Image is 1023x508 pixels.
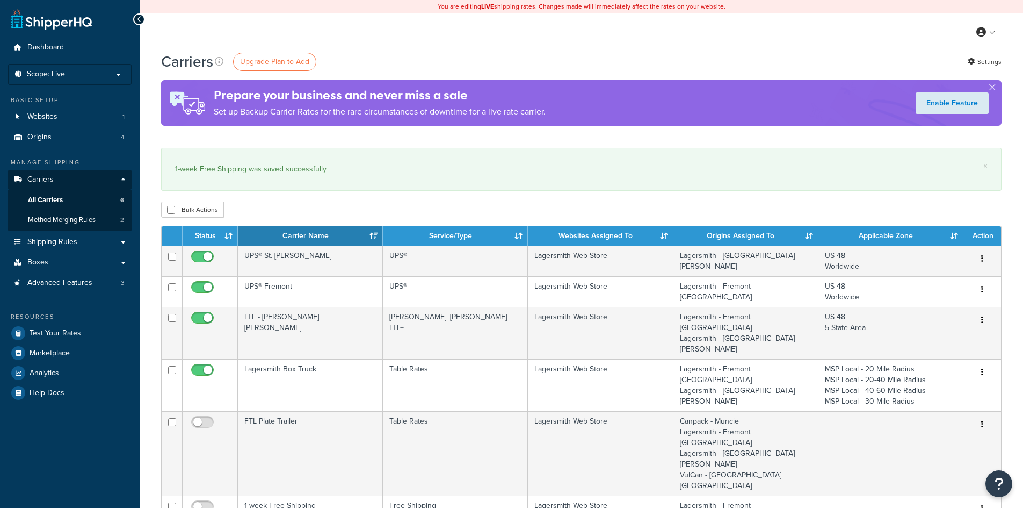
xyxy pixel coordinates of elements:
span: Boxes [27,258,48,267]
td: Lagersmith - [GEOGRAPHIC_DATA][PERSON_NAME] [673,246,818,276]
th: Carrier Name: activate to sort column ascending [238,226,383,246]
td: LTL - [PERSON_NAME] + [PERSON_NAME] [238,307,383,359]
span: 1 [122,112,125,121]
div: Manage Shipping [8,158,132,167]
th: Status: activate to sort column ascending [183,226,238,246]
td: UPS® [383,276,528,307]
span: Upgrade Plan to Add [240,56,309,67]
li: Origins [8,127,132,147]
span: Test Your Rates [30,329,81,338]
li: Method Merging Rules [8,210,132,230]
li: Websites [8,107,132,127]
a: Enable Feature [916,92,989,114]
span: 2 [120,216,124,225]
td: FTL Plate Trailer [238,411,383,496]
a: Carriers [8,170,132,190]
a: Advanced Features 3 [8,273,132,293]
td: Canpack - Muncie Lagersmith - Fremont [GEOGRAPHIC_DATA] Lagersmith - [GEOGRAPHIC_DATA][PERSON_NAM... [673,411,818,496]
a: Websites 1 [8,107,132,127]
td: Lagersmith - Fremont [GEOGRAPHIC_DATA] Lagersmith - [GEOGRAPHIC_DATA][PERSON_NAME] [673,307,818,359]
span: 6 [120,196,124,205]
span: Marketplace [30,349,70,358]
span: 4 [121,133,125,142]
li: Carriers [8,170,132,231]
a: Test Your Rates [8,324,132,343]
td: US 48 Worldwide [818,246,963,276]
a: Boxes [8,253,132,273]
div: 1-week Free Shipping was saved successfully [175,162,988,177]
td: Lagersmith - Fremont [GEOGRAPHIC_DATA] [673,276,818,307]
a: ShipperHQ Home [11,8,92,30]
a: Method Merging Rules 2 [8,210,132,230]
a: All Carriers 6 [8,190,132,210]
div: Resources [8,312,132,321]
li: Advanced Features [8,273,132,293]
td: Lagersmith Web Store [528,307,673,359]
td: Lagersmith - Fremont [GEOGRAPHIC_DATA] Lagersmith - [GEOGRAPHIC_DATA][PERSON_NAME] [673,359,818,411]
span: Websites [27,112,57,121]
td: Table Rates [383,359,528,411]
a: Origins 4 [8,127,132,147]
a: Dashboard [8,38,132,58]
span: Advanced Features [27,278,92,288]
h4: Prepare your business and never miss a sale [214,87,546,104]
span: Scope: Live [27,70,65,79]
td: UPS® St. [PERSON_NAME] [238,246,383,276]
a: Marketplace [8,344,132,363]
a: Analytics [8,363,132,383]
li: All Carriers [8,190,132,210]
td: Table Rates [383,411,528,496]
th: Websites Assigned To: activate to sort column ascending [528,226,673,246]
span: 3 [121,278,125,288]
th: Action [963,226,1001,246]
td: Lagersmith Web Store [528,276,673,307]
span: Method Merging Rules [28,216,96,225]
a: × [983,162,988,170]
td: UPS® Fremont [238,276,383,307]
img: ad-rules-rateshop-fe6ec290ccb7230408bd80ed9643f0289d75e0ffd9eb532fc0e269fcd187b520.png [161,80,214,126]
span: Carriers [27,175,54,184]
span: Dashboard [27,43,64,52]
td: Lagersmith Box Truck [238,359,383,411]
td: Lagersmith Web Store [528,359,673,411]
span: Help Docs [30,389,64,398]
td: Lagersmith Web Store [528,246,673,276]
th: Origins Assigned To: activate to sort column ascending [673,226,818,246]
span: Shipping Rules [27,238,77,247]
p: Set up Backup Carrier Rates for the rare circumstances of downtime for a live rate carrier. [214,104,546,119]
div: Basic Setup [8,96,132,105]
a: Help Docs [8,383,132,403]
b: LIVE [481,2,494,11]
td: US 48 Worldwide [818,276,963,307]
th: Service/Type: activate to sort column ascending [383,226,528,246]
th: Applicable Zone: activate to sort column ascending [818,226,963,246]
a: Upgrade Plan to Add [233,53,316,71]
td: Lagersmith Web Store [528,411,673,496]
span: Origins [27,133,52,142]
span: Analytics [30,369,59,378]
td: [PERSON_NAME]+[PERSON_NAME] LTL+ [383,307,528,359]
button: Open Resource Center [985,470,1012,497]
span: All Carriers [28,196,63,205]
button: Bulk Actions [161,202,224,218]
h1: Carriers [161,51,213,72]
a: Settings [968,54,1002,69]
td: UPS® [383,246,528,276]
td: US 48 5 State Area [818,307,963,359]
td: MSP Local - 20 Mile Radius MSP Local - 20-40 Mile Radius MSP Local - 40-60 Mile Radius MSP Local ... [818,359,963,411]
a: Shipping Rules [8,232,132,252]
